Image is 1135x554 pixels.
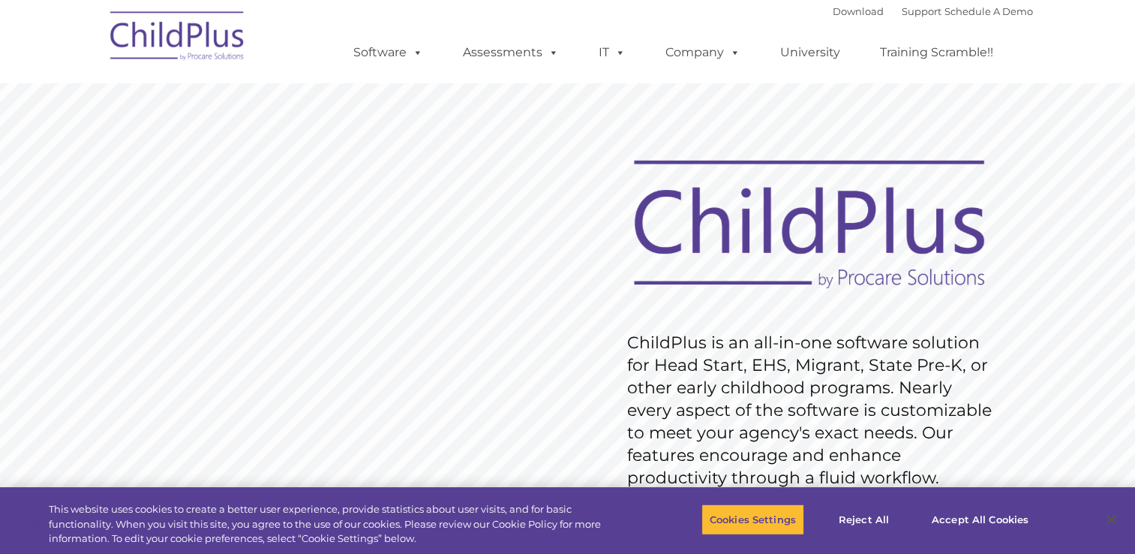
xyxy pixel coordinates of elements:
[902,5,941,17] a: Support
[833,5,1033,17] font: |
[584,38,641,68] a: IT
[338,38,438,68] a: Software
[865,38,1008,68] a: Training Scramble!!
[765,38,855,68] a: University
[103,1,253,76] img: ChildPlus by Procare Solutions
[650,38,755,68] a: Company
[944,5,1033,17] a: Schedule A Demo
[817,504,911,535] button: Reject All
[701,504,804,535] button: Cookies Settings
[49,502,624,546] div: This website uses cookies to create a better user experience, provide statistics about user visit...
[1094,503,1127,536] button: Close
[448,38,574,68] a: Assessments
[627,332,999,489] rs-layer: ChildPlus is an all-in-one software solution for Head Start, EHS, Migrant, State Pre-K, or other ...
[833,5,884,17] a: Download
[923,504,1037,535] button: Accept All Cookies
